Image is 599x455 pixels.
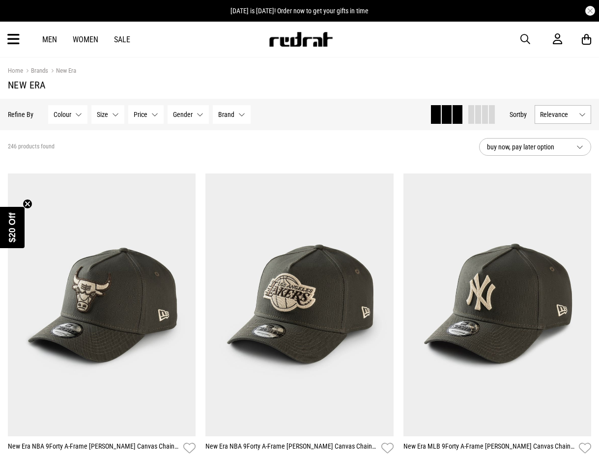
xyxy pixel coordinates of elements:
[48,67,76,76] a: New Era
[268,32,333,47] img: Redrat logo
[114,35,130,44] a: Sale
[23,199,32,209] button: Close teaser
[8,67,23,74] a: Home
[403,173,591,436] img: New Era Mlb 9forty A-frame Moss Canvas Chainstitch New York Yankees Snapbac in Brown
[479,138,591,156] button: buy now, pay later option
[540,111,575,118] span: Relevance
[8,79,591,91] h1: New Era
[8,173,196,436] img: New Era Nba 9forty A-frame Moss Canvas Chainstitch Chicago Bulls Snapback C in Brown
[73,35,98,44] a: Women
[205,173,393,436] img: New Era Nba 9forty A-frame Moss Canvas Chainstitch Los Angeles Lakers Snapb in Brown
[8,111,33,118] p: Refine By
[97,111,108,118] span: Size
[535,105,591,124] button: Relevance
[48,105,87,124] button: Colour
[510,109,527,120] button: Sortby
[23,67,48,76] a: Brands
[218,111,234,118] span: Brand
[230,7,369,15] span: [DATE] is [DATE]! Order now to get your gifts in time
[7,212,17,242] span: $20 Off
[42,35,57,44] a: Men
[8,143,55,151] span: 246 products found
[134,111,147,118] span: Price
[168,105,209,124] button: Gender
[487,141,569,153] span: buy now, pay later option
[520,111,527,118] span: by
[128,105,164,124] button: Price
[54,111,71,118] span: Colour
[173,111,193,118] span: Gender
[91,105,124,124] button: Size
[213,105,251,124] button: Brand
